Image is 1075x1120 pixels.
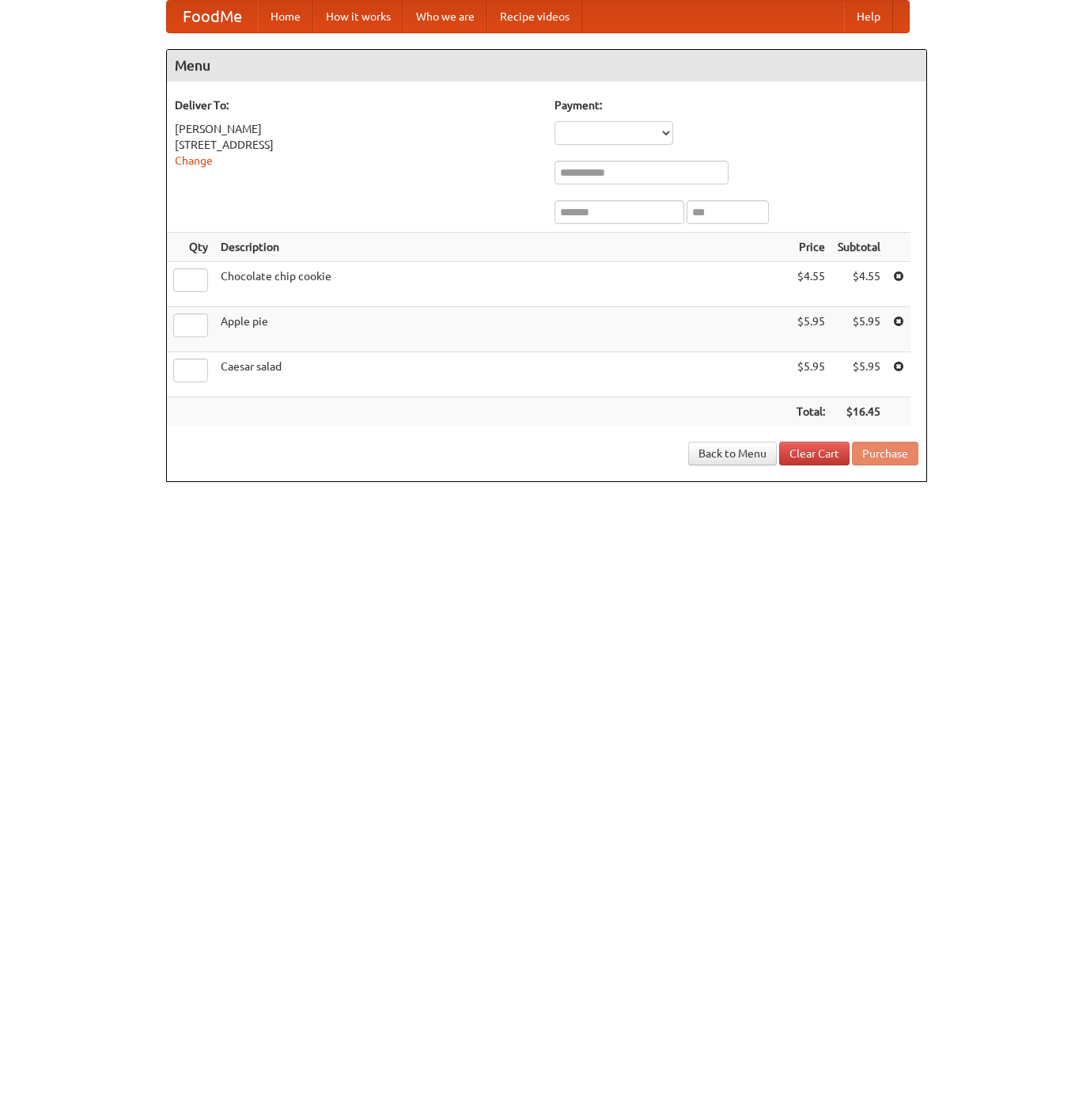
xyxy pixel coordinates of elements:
[852,442,918,465] button: Purchase
[258,1,313,32] a: Home
[167,1,258,32] a: FoodMe
[790,352,831,397] td: $5.95
[313,1,403,32] a: How it works
[831,352,887,397] td: $5.95
[831,397,887,427] th: $16.45
[214,307,790,352] td: Apple pie
[790,307,831,352] td: $5.95
[844,1,893,32] a: Help
[790,262,831,307] td: $4.55
[214,233,790,262] th: Description
[831,233,887,262] th: Subtotal
[175,137,539,153] div: [STREET_ADDRESS]
[214,262,790,307] td: Chocolate chip cookie
[831,262,887,307] td: $4.55
[790,397,831,427] th: Total:
[403,1,487,32] a: Who we are
[214,352,790,397] td: Caesar salad
[175,121,539,137] div: [PERSON_NAME]
[167,50,926,82] h4: Menu
[175,97,539,113] h5: Deliver To:
[487,1,582,32] a: Recipe videos
[555,97,918,113] h5: Payment:
[790,233,831,262] th: Price
[175,154,213,167] a: Change
[167,233,214,262] th: Qty
[688,442,777,465] a: Back to Menu
[779,442,850,465] a: Clear Cart
[831,307,887,352] td: $5.95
